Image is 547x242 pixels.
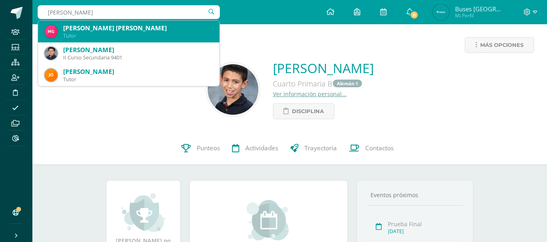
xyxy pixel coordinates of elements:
[367,191,463,199] div: Eventos próximos
[38,5,220,19] input: Busca un usuario...
[175,132,226,164] a: Punteos
[208,64,258,115] img: 7bfee9a54fac21f119b42818ef45f43c.png
[273,59,374,77] a: [PERSON_NAME]
[433,4,449,20] img: fc6c33b0aa045aa3213aba2fdb094e39.png
[480,38,524,53] span: Más opciones
[226,132,284,164] a: Actividades
[245,144,278,153] span: Actividades
[197,144,220,153] span: Punteos
[388,220,460,228] div: Prueba Final
[273,103,334,119] a: Disciplina
[388,228,460,235] div: [DATE]
[304,144,337,153] span: Trayectoria
[45,25,57,38] img: 55347a5b8951bbbf649d35b749695495.png
[63,76,213,83] div: Tutor
[121,192,166,233] img: achievement_small.png
[63,54,213,61] div: II Curso Secundaria 9401
[292,104,324,119] span: Disciplina
[63,24,213,32] div: [PERSON_NAME] [PERSON_NAME]
[333,80,362,87] a: Alemán 1
[63,32,213,39] div: Tutor
[63,46,213,54] div: [PERSON_NAME]
[273,90,347,98] a: Ver información personal...
[247,200,291,240] img: event_small.png
[455,5,504,13] span: Buses [GEOGRAPHIC_DATA]
[284,132,343,164] a: Trayectoria
[343,132,400,164] a: Contactos
[365,144,394,153] span: Contactos
[465,37,534,53] a: Más opciones
[273,77,374,90] div: Cuarto Primaria B
[45,69,57,82] img: 88b744cb44d05669eedbdef3edce15cc.png
[45,47,57,60] img: 30b3489093de4a9ddd65df18ceb01c1e.png
[63,67,213,76] div: [PERSON_NAME]
[455,12,504,19] span: Mi Perfil
[410,11,419,19] span: 11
